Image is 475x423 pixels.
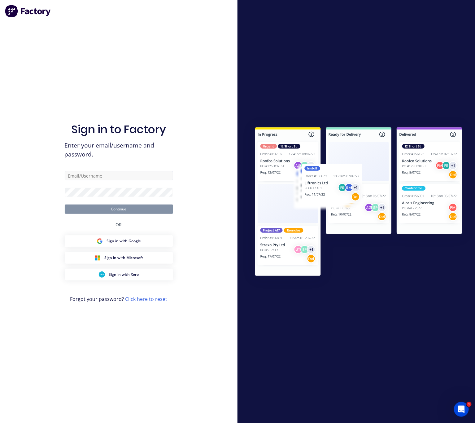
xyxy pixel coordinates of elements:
[72,123,166,136] h1: Sign in to Factory
[65,235,173,247] button: Google Sign inSign in with Google
[125,296,168,302] a: Click here to reset
[242,116,475,289] img: Sign in
[65,269,173,280] button: Xero Sign inSign in with Xero
[94,255,101,261] img: Microsoft Sign in
[97,238,103,244] img: Google Sign in
[104,255,143,261] span: Sign in with Microsoft
[99,271,105,278] img: Xero Sign in
[116,214,122,235] div: OR
[467,402,472,407] span: 1
[109,272,139,277] span: Sign in with Xero
[65,171,173,180] input: Email/Username
[65,252,173,264] button: Microsoft Sign inSign in with Microsoft
[65,205,173,214] button: Continue
[454,402,469,417] iframe: Intercom live chat
[70,295,168,303] span: Forgot your password?
[5,5,51,17] img: Factory
[107,238,141,244] span: Sign in with Google
[65,141,173,159] span: Enter your email/username and password.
